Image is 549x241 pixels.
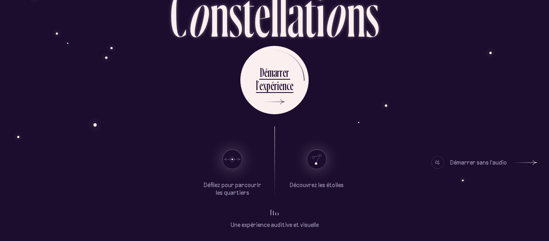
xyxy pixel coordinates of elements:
div: a [273,64,277,80]
div: e [259,78,263,93]
div: r [286,64,289,80]
div: p [266,78,270,93]
div: D [260,64,264,80]
p: Une expérience auditive et visuelle [231,221,319,229]
p: Découvrez les étoiles [290,181,344,190]
div: r [274,78,277,93]
p: Défilez pour parcourir les quartiers [202,181,262,197]
div: e [283,64,286,80]
div: c [287,78,290,93]
div: l [256,78,258,93]
button: Démarrer sans l’audio [431,156,537,169]
div: ’ [258,78,259,93]
div: e [279,78,283,93]
button: Démarrerl’expérience [240,46,309,114]
div: r [277,64,280,80]
div: m [268,64,273,80]
div: Démarrer sans l’audio [450,156,507,169]
div: x [263,78,266,93]
div: n [283,78,287,93]
div: é [270,78,274,93]
div: e [290,78,293,93]
div: é [264,64,268,80]
div: r [280,64,283,80]
div: i [277,78,279,93]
